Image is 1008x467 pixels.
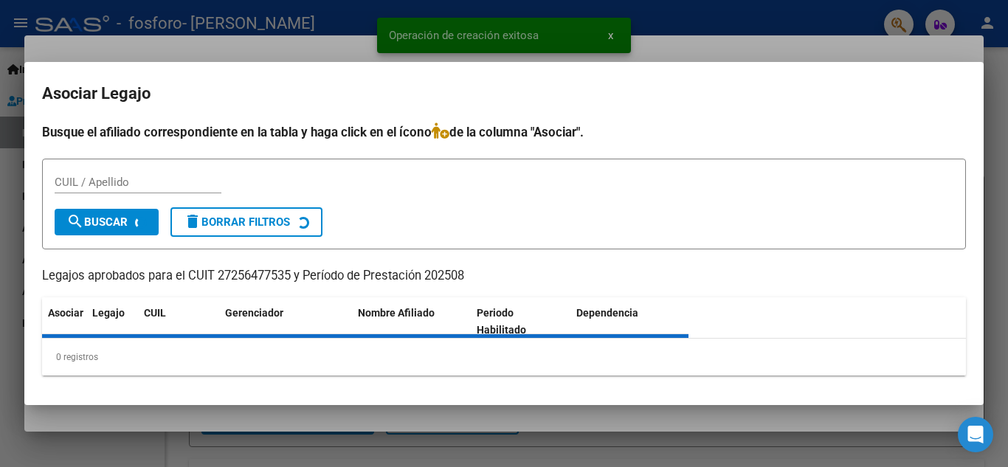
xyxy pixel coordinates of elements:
[352,297,471,346] datatable-header-cell: Nombre Afiliado
[42,267,966,286] p: Legajos aprobados para el CUIT 27256477535 y Período de Prestación 202508
[48,307,83,319] span: Asociar
[42,80,966,108] h2: Asociar Legajo
[184,215,290,229] span: Borrar Filtros
[576,307,638,319] span: Dependencia
[471,297,570,346] datatable-header-cell: Periodo Habilitado
[358,307,435,319] span: Nombre Afiliado
[570,297,689,346] datatable-header-cell: Dependencia
[66,212,84,230] mat-icon: search
[144,307,166,319] span: CUIL
[184,212,201,230] mat-icon: delete
[86,297,138,346] datatable-header-cell: Legajo
[219,297,352,346] datatable-header-cell: Gerenciador
[92,307,125,319] span: Legajo
[170,207,322,237] button: Borrar Filtros
[225,307,283,319] span: Gerenciador
[958,417,993,452] div: Open Intercom Messenger
[66,215,128,229] span: Buscar
[55,209,159,235] button: Buscar
[42,339,966,376] div: 0 registros
[42,297,86,346] datatable-header-cell: Asociar
[138,297,219,346] datatable-header-cell: CUIL
[477,307,526,336] span: Periodo Habilitado
[42,122,966,142] h4: Busque el afiliado correspondiente en la tabla y haga click en el ícono de la columna "Asociar".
